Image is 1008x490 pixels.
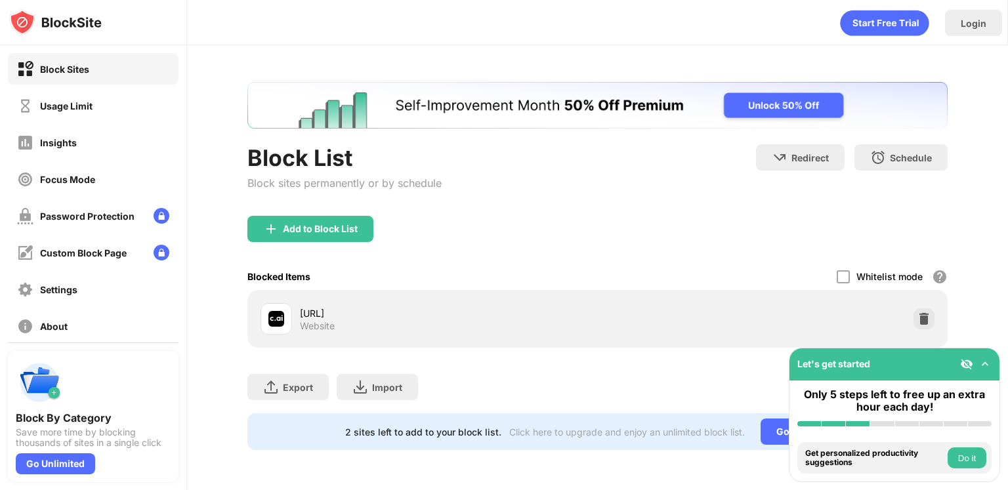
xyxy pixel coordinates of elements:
[17,281,33,298] img: settings-off.svg
[16,453,95,474] div: Go Unlimited
[268,311,284,327] img: favicons
[509,426,745,438] div: Click here to upgrade and enjoy an unlimited block list.
[247,144,442,171] div: Block List
[978,357,992,371] img: omni-setup-toggle.svg
[805,449,944,468] div: Get personalized productivity suggestions
[345,426,501,438] div: 2 sites left to add to your block list.
[17,61,33,77] img: block-on.svg
[791,152,829,163] div: Redirect
[283,224,358,234] div: Add to Block List
[40,284,77,295] div: Settings
[961,18,986,29] div: Login
[17,208,33,224] img: password-protection-off.svg
[40,137,77,148] div: Insights
[17,98,33,114] img: time-usage-off.svg
[856,271,923,282] div: Whitelist mode
[154,245,169,260] img: lock-menu.svg
[17,245,33,261] img: customize-block-page-off.svg
[283,382,313,393] div: Export
[948,447,986,468] button: Do it
[300,320,335,332] div: Website
[247,82,948,129] iframe: Banner
[17,134,33,151] img: insights-off.svg
[9,9,102,35] img: logo-blocksite.svg
[797,358,870,369] div: Let's get started
[300,306,597,320] div: [URL]
[154,208,169,224] img: lock-menu.svg
[247,271,310,282] div: Blocked Items
[16,411,171,424] div: Block By Category
[40,247,127,258] div: Custom Block Page
[247,176,442,190] div: Block sites permanently or by schedule
[40,64,89,75] div: Block Sites
[840,10,929,36] div: animation
[40,321,68,332] div: About
[797,388,992,413] div: Only 5 steps left to free up an extra hour each day!
[372,382,402,393] div: Import
[40,100,93,112] div: Usage Limit
[16,359,63,406] img: push-categories.svg
[960,357,973,371] img: eye-not-visible.svg
[890,152,932,163] div: Schedule
[40,211,135,222] div: Password Protection
[16,427,171,448] div: Save more time by blocking thousands of sites in a single click
[17,318,33,335] img: about-off.svg
[761,419,850,445] div: Go Unlimited
[40,174,95,185] div: Focus Mode
[17,171,33,188] img: focus-off.svg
